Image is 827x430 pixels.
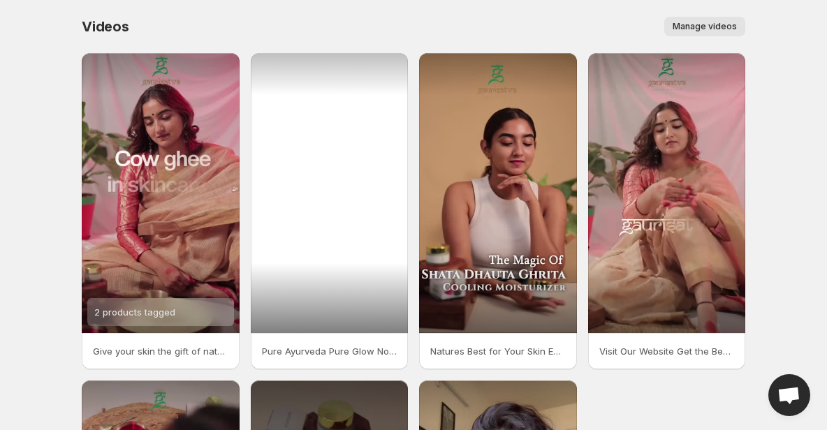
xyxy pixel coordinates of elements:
button: Manage videos [664,17,745,36]
span: Videos [82,18,129,35]
div: Open chat [768,374,810,416]
p: Give your skin the gift of nature with A2 cow ghee-infused products by Gaurisatva [93,344,228,358]
p: Pure Ayurveda Pure Glow Nourish heal and glow with our 100x washed A2 ghee formula Get yours [DAT... [262,344,397,358]
p: Natures Best for Your Skin Experience the magic of [PERSON_NAME] Ghrita with [PERSON_NAME] Gotuko... [430,344,566,358]
span: 2 products tagged [94,306,175,318]
p: Visit Our Website Get the Best Ayurvedic Cosmetic Cream [DATE] Experience the magic of Shata Dhau... [599,344,735,358]
span: Manage videos [673,21,737,32]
